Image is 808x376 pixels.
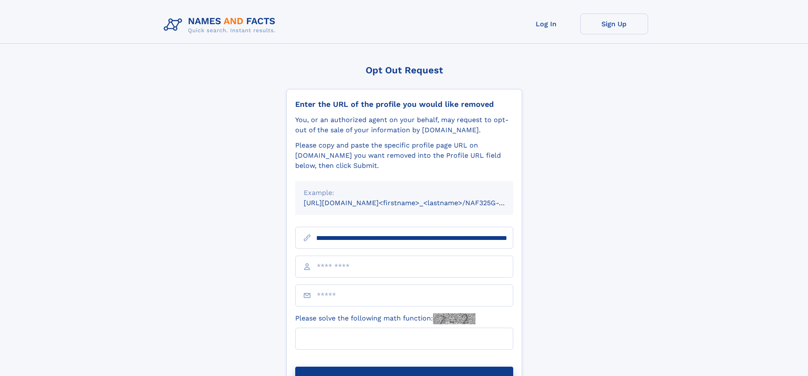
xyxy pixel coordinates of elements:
[580,14,648,34] a: Sign Up
[304,199,529,207] small: [URL][DOMAIN_NAME]<firstname>_<lastname>/NAF325G-xxxxxxxx
[295,140,513,171] div: Please copy and paste the specific profile page URL on [DOMAIN_NAME] you want removed into the Pr...
[304,188,505,198] div: Example:
[295,115,513,135] div: You, or an authorized agent on your behalf, may request to opt-out of the sale of your informatio...
[286,65,522,75] div: Opt Out Request
[160,14,282,36] img: Logo Names and Facts
[295,100,513,109] div: Enter the URL of the profile you would like removed
[295,313,475,324] label: Please solve the following math function:
[512,14,580,34] a: Log In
